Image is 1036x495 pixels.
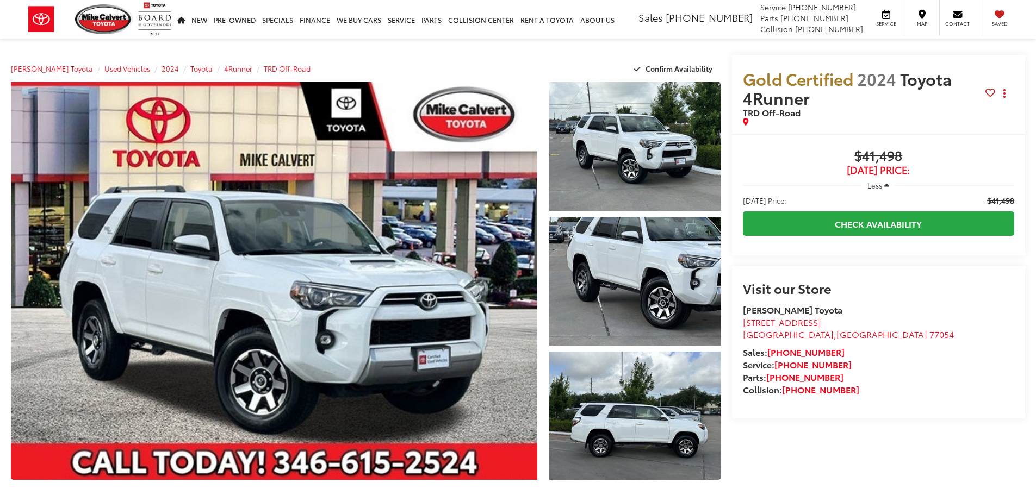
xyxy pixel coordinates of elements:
span: Contact [945,20,970,27]
span: [GEOGRAPHIC_DATA] [836,328,927,340]
strong: Collision: [743,383,859,396]
span: [PHONE_NUMBER] [780,12,848,23]
span: [DATE] Price: [743,165,1014,176]
h2: Visit our Store [743,281,1014,295]
a: TRD Off-Road [264,64,311,73]
span: Saved [988,20,1012,27]
button: Actions [995,84,1014,103]
span: Toyota 4Runner [743,67,952,109]
strong: Service: [743,358,852,371]
span: Parts [760,12,778,23]
a: [PHONE_NUMBER] [782,383,859,396]
a: [PHONE_NUMBER] [767,346,845,358]
span: $41,498 [743,148,1014,165]
span: Map [910,20,934,27]
span: dropdown dots [1003,89,1006,98]
span: Sales [638,10,663,24]
span: Gold Certified [743,67,853,90]
img: 2024 Toyota 4Runner TRD Off-Road [547,215,722,347]
button: Confirm Availability [628,59,721,78]
strong: Sales: [743,346,845,358]
span: [PHONE_NUMBER] [666,10,753,24]
img: Mike Calvert Toyota [75,4,133,34]
span: Service [874,20,898,27]
a: 4Runner [224,64,252,73]
a: Toyota [190,64,213,73]
span: $41,498 [987,195,1014,206]
a: 2024 [162,64,179,73]
span: 2024 [857,67,896,90]
a: [PERSON_NAME] Toyota [11,64,93,73]
span: , [743,328,954,340]
a: [STREET_ADDRESS] [GEOGRAPHIC_DATA],[GEOGRAPHIC_DATA] 77054 [743,316,954,341]
img: 2024 Toyota 4Runner TRD Off-Road [547,80,722,212]
span: [STREET_ADDRESS] [743,316,821,328]
span: Service [760,2,786,12]
a: [PHONE_NUMBER] [774,358,852,371]
span: [PHONE_NUMBER] [795,23,863,34]
span: [DATE] Price: [743,195,786,206]
a: Expand Photo 1 [549,82,721,211]
a: [PHONE_NUMBER] [766,371,843,383]
button: Less [862,176,895,195]
span: [GEOGRAPHIC_DATA] [743,328,834,340]
span: TRD Off-Road [743,106,801,118]
a: Used Vehicles [104,64,150,73]
span: Less [867,180,882,190]
span: Collision [760,23,793,34]
a: Expand Photo 2 [549,217,721,346]
span: [PHONE_NUMBER] [788,2,856,12]
img: 2024 Toyota 4Runner TRD Off-Road [547,350,722,481]
strong: [PERSON_NAME] Toyota [743,303,842,316]
strong: Parts: [743,371,843,383]
a: Expand Photo 3 [549,352,721,480]
a: Expand Photo 0 [11,82,537,480]
img: 2024 Toyota 4Runner TRD Off-Road [5,80,542,482]
span: Confirm Availability [646,64,712,73]
span: 77054 [929,328,954,340]
a: Check Availability [743,211,1014,236]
